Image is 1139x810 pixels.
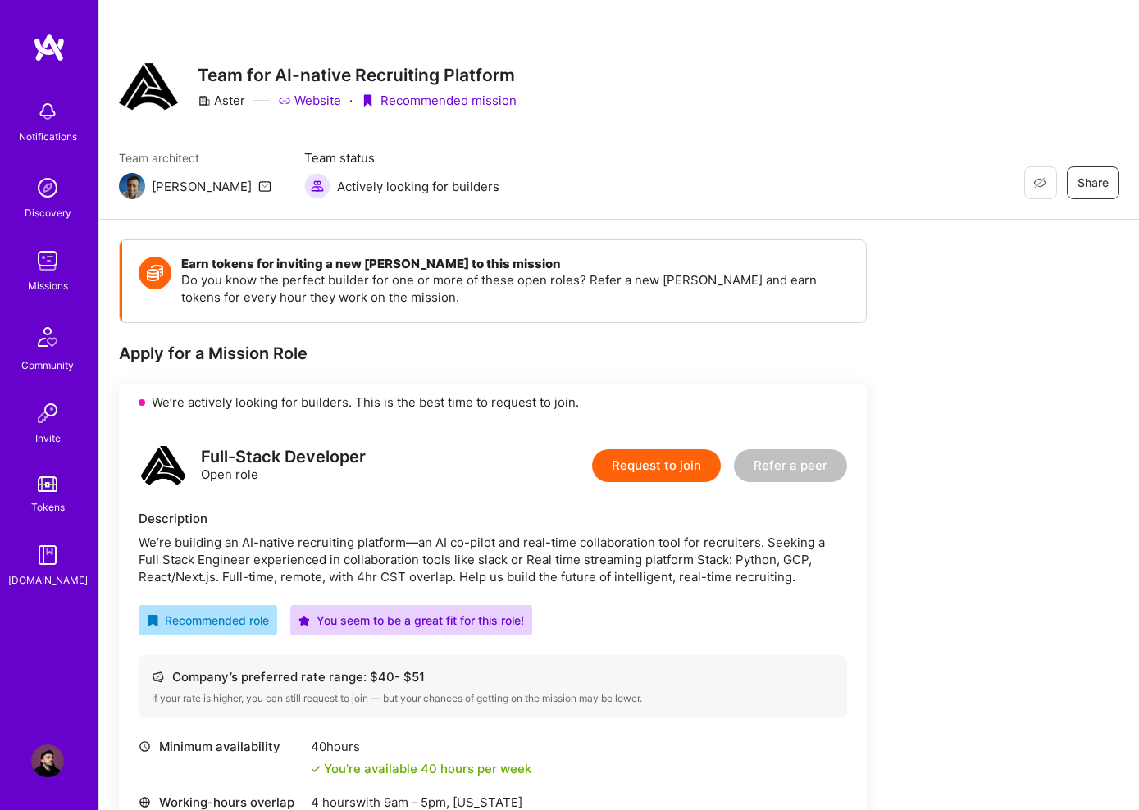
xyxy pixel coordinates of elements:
img: Team Architect [119,173,145,199]
div: [DOMAIN_NAME] [8,571,88,589]
h3: Team for AI-native Recruiting Platform [198,65,517,85]
i: icon PurpleStar [298,615,310,626]
button: Refer a peer [734,449,847,482]
i: icon EyeClosed [1033,176,1046,189]
div: Tokens [31,498,65,516]
i: icon PurpleRibbon [361,94,374,107]
img: logo [33,33,66,62]
button: Share [1067,166,1119,199]
button: Request to join [592,449,721,482]
div: Apply for a Mission Role [119,343,867,364]
div: Recommended role [147,612,269,629]
div: Description [139,510,847,527]
i: icon World [139,796,151,808]
h4: Earn tokens for inviting a new [PERSON_NAME] to this mission [181,257,850,271]
span: Share [1077,175,1109,191]
span: Team architect [119,149,271,166]
div: [PERSON_NAME] [152,178,252,195]
div: Notifications [19,128,77,145]
div: Community [21,357,74,374]
div: Minimum availability [139,738,303,755]
div: We’re actively looking for builders. This is the best time to request to join. [119,384,867,421]
div: 40 hours [311,738,531,755]
a: Website [278,92,341,109]
img: Community [28,317,67,357]
div: Invite [35,430,61,447]
img: guide book [31,539,64,571]
div: Discovery [25,204,71,221]
div: Missions [28,277,68,294]
i: icon RecommendedBadge [147,615,158,626]
div: We’re building an AI-native recruiting platform—an AI co-pilot and real-time collaboration tool f... [139,534,847,585]
div: If your rate is higher, you can still request to join — but your chances of getting on the missio... [152,692,834,705]
i: icon Cash [152,671,164,683]
img: Invite [31,397,64,430]
img: tokens [38,476,57,492]
div: You're available 40 hours per week [311,760,531,777]
div: You seem to be a great fit for this role! [298,612,524,629]
div: Aster [198,92,245,109]
img: Actively looking for builders [304,173,330,199]
img: Company Logo [119,57,178,116]
span: 9am - 5pm , [380,794,453,810]
i: icon Mail [258,180,271,193]
span: Actively looking for builders [337,178,499,195]
i: icon CompanyGray [198,94,211,107]
div: · [349,92,353,109]
div: Recommended mission [361,92,517,109]
span: Team status [304,149,499,166]
div: Full-Stack Developer [201,448,366,466]
div: Company’s preferred rate range: $ 40 - $ 51 [152,668,834,685]
i: icon Clock [139,740,151,753]
a: User Avatar [27,744,68,777]
p: Do you know the perfect builder for one or more of these open roles? Refer a new [PERSON_NAME] an... [181,271,850,306]
img: Token icon [139,257,171,289]
img: logo [139,441,188,490]
i: icon Check [311,764,321,774]
img: discovery [31,171,64,204]
div: Open role [201,448,366,483]
img: User Avatar [31,744,64,777]
img: bell [31,95,64,128]
img: teamwork [31,244,64,277]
